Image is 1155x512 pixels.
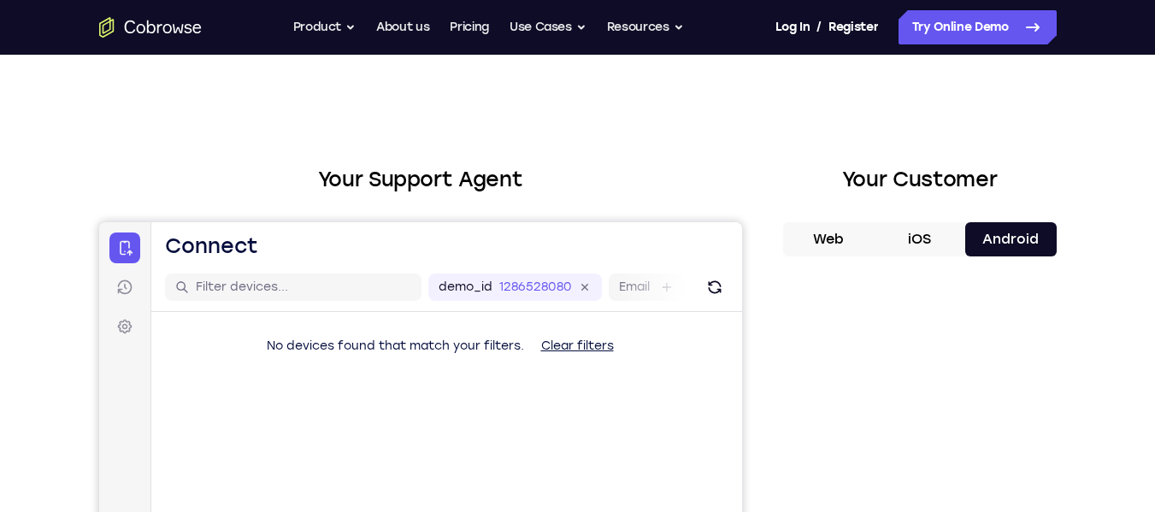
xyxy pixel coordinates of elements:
[450,10,489,44] a: Pricing
[816,17,822,38] span: /
[99,164,742,195] h2: Your Support Agent
[293,10,357,44] button: Product
[899,10,1057,44] a: Try Online Demo
[99,17,202,38] a: Go to the home page
[965,222,1057,256] button: Android
[376,10,429,44] a: About us
[510,10,586,44] button: Use Cases
[607,10,684,44] button: Resources
[828,10,878,44] a: Register
[783,222,875,256] button: Web
[874,222,965,256] button: iOS
[775,10,810,44] a: Log In
[783,164,1057,195] h2: Your Customer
